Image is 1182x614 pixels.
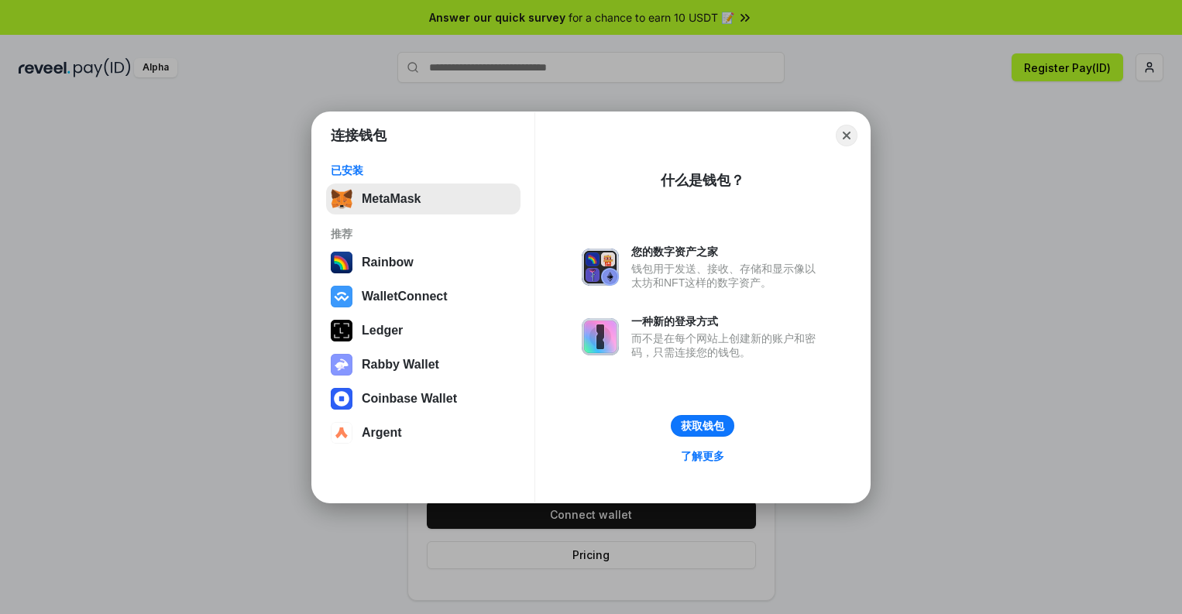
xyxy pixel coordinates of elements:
button: MetaMask [326,184,521,214]
div: 已安装 [331,163,516,177]
div: WalletConnect [362,290,448,304]
div: MetaMask [362,192,421,206]
a: 了解更多 [672,446,734,466]
img: svg+xml,%3Csvg%20fill%3D%22none%22%20height%3D%2233%22%20viewBox%3D%220%200%2035%2033%22%20width%... [331,188,352,210]
button: Rabby Wallet [326,349,521,380]
img: svg+xml,%3Csvg%20width%3D%2228%22%20height%3D%2228%22%20viewBox%3D%220%200%2028%2028%22%20fill%3D... [331,422,352,444]
div: Argent [362,426,402,440]
div: 推荐 [331,227,516,241]
button: Close [836,125,857,146]
button: Coinbase Wallet [326,383,521,414]
button: 获取钱包 [671,415,734,437]
button: Argent [326,417,521,448]
div: Rabby Wallet [362,358,439,372]
img: svg+xml,%3Csvg%20xmlns%3D%22http%3A%2F%2Fwww.w3.org%2F2000%2Fsvg%22%20fill%3D%22none%22%20viewBox... [582,318,619,355]
img: svg+xml,%3Csvg%20xmlns%3D%22http%3A%2F%2Fwww.w3.org%2F2000%2Fsvg%22%20fill%3D%22none%22%20viewBox... [331,354,352,376]
img: svg+xml,%3Csvg%20width%3D%2228%22%20height%3D%2228%22%20viewBox%3D%220%200%2028%2028%22%20fill%3D... [331,388,352,410]
h1: 连接钱包 [331,126,387,145]
button: WalletConnect [326,281,521,312]
img: svg+xml,%3Csvg%20width%3D%22120%22%20height%3D%22120%22%20viewBox%3D%220%200%20120%20120%22%20fil... [331,252,352,273]
button: Rainbow [326,247,521,278]
div: 您的数字资产之家 [631,245,823,259]
img: svg+xml,%3Csvg%20width%3D%2228%22%20height%3D%2228%22%20viewBox%3D%220%200%2028%2028%22%20fill%3D... [331,286,352,307]
div: Coinbase Wallet [362,392,457,406]
div: 什么是钱包？ [661,171,744,190]
div: 钱包用于发送、接收、存储和显示像以太坊和NFT这样的数字资产。 [631,262,823,290]
div: 获取钱包 [681,419,724,433]
div: 而不是在每个网站上创建新的账户和密码，只需连接您的钱包。 [631,331,823,359]
img: svg+xml,%3Csvg%20xmlns%3D%22http%3A%2F%2Fwww.w3.org%2F2000%2Fsvg%22%20fill%3D%22none%22%20viewBox... [582,249,619,286]
button: Ledger [326,315,521,346]
div: Rainbow [362,256,414,269]
div: Ledger [362,324,403,338]
img: svg+xml,%3Csvg%20xmlns%3D%22http%3A%2F%2Fwww.w3.org%2F2000%2Fsvg%22%20width%3D%2228%22%20height%3... [331,320,352,341]
div: 一种新的登录方式 [631,314,823,328]
div: 了解更多 [681,449,724,463]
